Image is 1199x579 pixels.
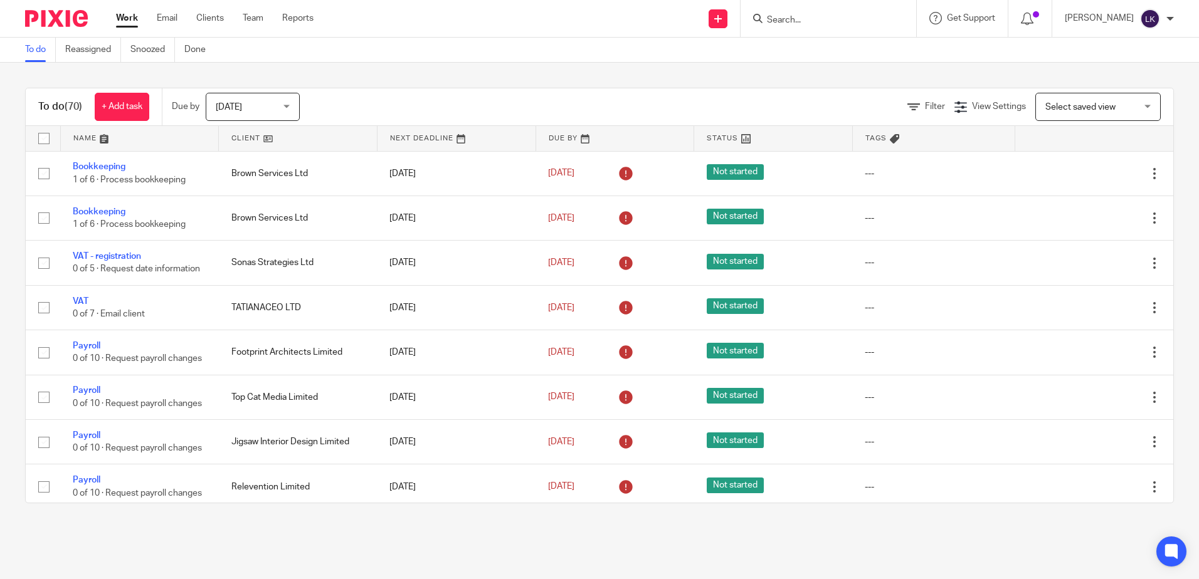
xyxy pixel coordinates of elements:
[1140,9,1160,29] img: svg%3E
[73,399,202,408] span: 0 of 10 · Request payroll changes
[377,151,536,196] td: [DATE]
[865,135,887,142] span: Tags
[25,38,56,62] a: To do
[65,38,121,62] a: Reassigned
[548,169,574,178] span: [DATE]
[219,241,378,285] td: Sonas Strategies Ltd
[73,175,186,184] span: 1 of 6 · Process bookkeeping
[116,12,138,24] a: Work
[25,10,88,27] img: Pixie
[947,14,995,23] span: Get Support
[707,164,764,180] span: Not started
[184,38,215,62] a: Done
[73,431,100,440] a: Payroll
[548,393,574,402] span: [DATE]
[196,12,224,24] a: Clients
[377,241,536,285] td: [DATE]
[707,254,764,269] span: Not started
[865,391,1002,404] div: ---
[925,102,945,111] span: Filter
[377,196,536,240] td: [DATE]
[219,375,378,419] td: Top Cat Media Limited
[377,464,536,509] td: [DATE]
[73,297,88,306] a: VAT
[172,100,199,113] p: Due by
[73,444,202,452] span: 0 of 10 · Request payroll changes
[548,214,574,222] span: [DATE]
[73,342,100,350] a: Payroll
[95,93,149,121] a: + Add task
[865,481,1002,493] div: ---
[219,420,378,464] td: Jigsaw Interior Design Limited
[130,38,175,62] a: Snoozed
[73,355,202,363] span: 0 of 10 · Request payroll changes
[972,102,1026,111] span: View Settings
[548,303,574,312] span: [DATE]
[1065,12,1134,24] p: [PERSON_NAME]
[865,212,1002,224] div: ---
[73,207,125,216] a: Bookkeeping
[377,420,536,464] td: [DATE]
[216,103,242,112] span: [DATE]
[73,476,100,484] a: Payroll
[865,301,1002,314] div: ---
[73,220,186,229] span: 1 of 6 · Process bookkeeping
[73,489,202,498] span: 0 of 10 · Request payroll changes
[865,436,1002,448] div: ---
[219,464,378,509] td: Relevention Limited
[243,12,263,24] a: Team
[548,437,574,446] span: [DATE]
[219,330,378,375] td: Footprint Architects Limited
[707,343,764,358] span: Not started
[707,388,764,404] span: Not started
[65,102,82,112] span: (70)
[865,167,1002,180] div: ---
[73,386,100,395] a: Payroll
[377,375,536,419] td: [DATE]
[707,298,764,314] span: Not started
[219,196,378,240] td: Brown Services Ltd
[282,12,314,24] a: Reports
[707,209,764,224] span: Not started
[73,310,145,318] span: 0 of 7 · Email client
[38,100,82,113] h1: To do
[865,346,1002,358] div: ---
[73,252,141,261] a: VAT - registration
[73,162,125,171] a: Bookkeeping
[219,285,378,330] td: TATIANACEO LTD
[548,258,574,267] span: [DATE]
[865,256,1002,269] div: ---
[157,12,177,24] a: Email
[766,15,879,26] input: Search
[377,330,536,375] td: [DATE]
[548,482,574,491] span: [DATE]
[1045,103,1116,112] span: Select saved view
[219,151,378,196] td: Brown Services Ltd
[548,348,574,357] span: [DATE]
[73,265,200,274] span: 0 of 5 · Request date information
[377,285,536,330] td: [DATE]
[707,477,764,493] span: Not started
[707,432,764,448] span: Not started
